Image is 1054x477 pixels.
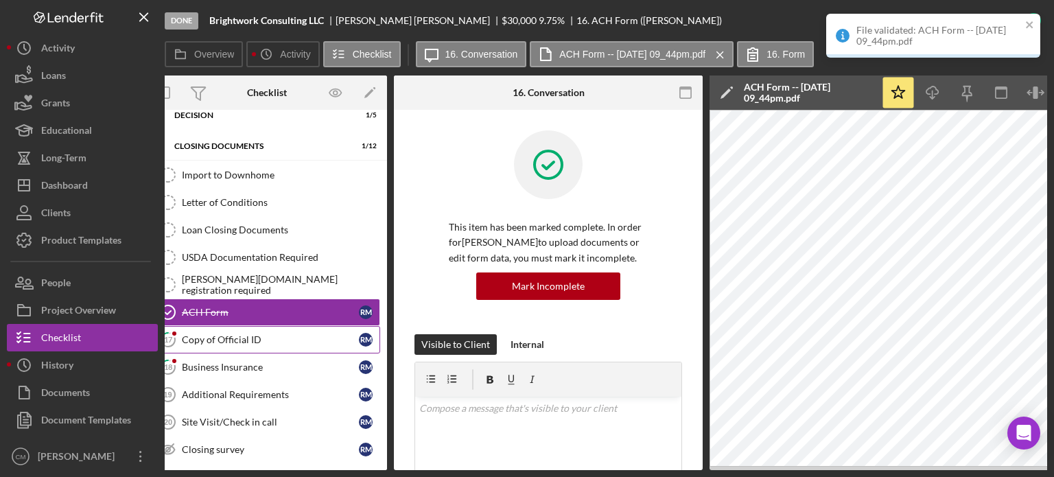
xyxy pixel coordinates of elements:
[7,199,158,226] a: Clients
[182,417,359,428] div: Site Visit/Check in call
[513,87,585,98] div: 16. Conversation
[359,305,373,319] div: R M
[154,244,380,271] a: USDA Documentation Required
[476,272,620,300] button: Mark Incomplete
[41,351,73,382] div: History
[154,271,380,299] a: [PERSON_NAME][DOMAIN_NAME] registration required
[16,453,26,461] text: CM
[559,49,705,60] label: ACH Form -- [DATE] 09_44pm.pdf
[182,197,379,208] div: Letter of Conditions
[530,41,734,67] button: ACH Form -- [DATE] 09_44pm.pdf
[182,334,359,345] div: Copy of Official ID
[7,296,158,324] a: Project Overview
[7,172,158,199] button: Dashboard
[7,144,158,172] a: Long-Term
[154,353,380,381] a: 18Business InsuranceRM
[7,89,158,117] button: Grants
[323,41,401,67] button: Checklist
[359,415,373,429] div: R M
[359,443,373,456] div: R M
[359,388,373,402] div: R M
[41,199,71,230] div: Clients
[182,224,379,235] div: Loan Closing Documents
[7,34,158,62] button: Activity
[34,443,124,474] div: [PERSON_NAME]
[163,391,172,399] tspan: 19
[154,189,380,216] a: Letter of Conditions
[7,269,158,296] a: People
[154,216,380,244] a: Loan Closing Documents
[41,324,81,355] div: Checklist
[41,172,88,202] div: Dashboard
[359,333,373,347] div: R M
[421,334,490,355] div: Visible to Client
[246,41,319,67] button: Activity
[154,408,380,436] a: 20Site Visit/Check in callRM
[961,7,1047,34] button: Complete
[174,142,342,150] div: CLOSING DOCUMENTS
[182,252,379,263] div: USDA Documentation Required
[154,161,380,189] a: Import to Downhome
[7,226,158,254] button: Product Templates
[744,82,874,104] div: ACH Form -- [DATE] 09_44pm.pdf
[576,15,722,26] div: 16. ACH Form ([PERSON_NAME])
[41,62,66,93] div: Loans
[154,326,380,353] a: 17Copy of Official IDRM
[41,117,92,148] div: Educational
[174,111,342,119] div: Decision
[209,15,324,26] b: Brightwork Consulting LLC
[41,89,70,120] div: Grants
[766,49,805,60] label: 16. Form
[182,274,379,296] div: [PERSON_NAME][DOMAIN_NAME] registration required
[352,111,377,119] div: 1 / 5
[41,406,131,437] div: Document Templates
[7,443,158,470] button: CM[PERSON_NAME]
[7,406,158,434] button: Document Templates
[359,360,373,374] div: R M
[449,220,648,266] p: This item has been marked complete. In order for [PERSON_NAME] to upload documents or edit form d...
[7,117,158,144] button: Educational
[182,307,359,318] div: ACH Form
[7,351,158,379] button: History
[7,324,158,351] button: Checklist
[182,389,359,400] div: Additional Requirements
[41,296,116,327] div: Project Overview
[353,49,392,60] label: Checklist
[164,362,172,371] tspan: 18
[1007,417,1040,450] div: Open Intercom Messenger
[194,49,234,60] label: Overview
[416,41,527,67] button: 16. Conversation
[737,41,814,67] button: 16. Form
[182,362,359,373] div: Business Insurance
[352,142,377,150] div: 1 / 12
[154,299,380,326] a: ACH FormRM
[41,144,86,175] div: Long-Term
[504,334,551,355] button: Internal
[165,12,198,30] div: Done
[182,444,359,455] div: Closing survey
[336,15,502,26] div: [PERSON_NAME] [PERSON_NAME]
[856,25,1021,47] div: File validated: ACH Form -- [DATE] 09_44pm.pdf
[41,34,75,65] div: Activity
[511,334,544,355] div: Internal
[7,379,158,406] button: Documents
[154,436,380,463] a: Closing surveyRM
[512,272,585,300] div: Mark Incomplete
[7,62,158,89] button: Loans
[164,335,173,344] tspan: 17
[975,7,1016,34] div: Complete
[182,170,379,181] div: Import to Downhome
[445,49,518,60] label: 16. Conversation
[539,15,565,26] div: 9.75 %
[247,87,287,98] div: Checklist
